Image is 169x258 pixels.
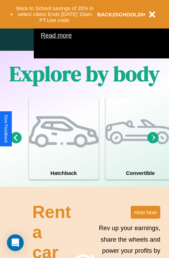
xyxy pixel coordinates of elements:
[131,206,160,219] button: Host Now
[97,11,144,17] b: BACK2SCHOOL20
[13,3,97,25] button: Back to School savings of 20% in select cities! Ends [DATE] 10am PT.Use code:
[29,167,99,179] h4: Hatchback
[7,234,24,251] div: Open Intercom Messenger
[3,115,8,143] div: Give Feedback
[9,59,160,88] h1: Explore by body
